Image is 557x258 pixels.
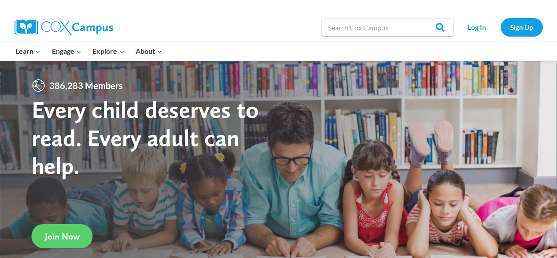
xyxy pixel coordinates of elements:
input: Search Cox Campus [321,19,454,36]
strong: Every child deserves to read. Every adult can help. [32,95,259,179]
span: Explore [92,45,124,57]
span: About [136,45,162,57]
nav: Secondary Navigation [458,18,543,36]
a: Log In [458,18,496,36]
a: Sign Up [501,18,543,36]
span: Engage [52,45,81,57]
img: Cox Campus [15,19,113,35]
nav: Primary Navigation [10,42,168,60]
a: Join Now [32,224,93,248]
span: Join Now [45,231,80,242]
span: 386,283 Members [46,79,126,93]
span: Learn [15,45,41,57]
